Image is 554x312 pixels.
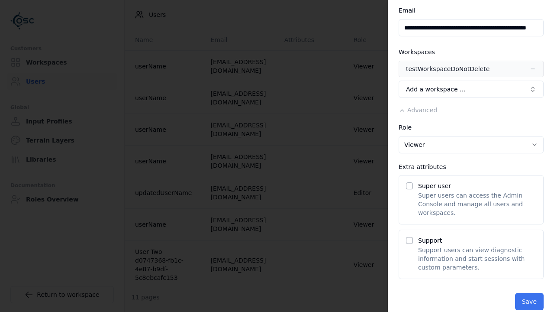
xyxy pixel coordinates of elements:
label: Super user [418,182,451,189]
label: Role [399,124,412,131]
button: Advanced [399,106,437,114]
p: Support users can view diagnostic information and start sessions with custom parameters. [418,246,536,272]
button: Save [515,293,544,310]
label: Workspaces [399,49,435,55]
span: Advanced [407,107,437,114]
span: Add a workspace … [406,85,466,94]
p: Super users can access the Admin Console and manage all users and workspaces. [418,191,536,217]
label: Email [399,7,415,14]
div: Extra attributes [399,164,544,170]
label: Support [418,237,442,244]
div: testWorkspaceDoNotDelete [406,65,490,73]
